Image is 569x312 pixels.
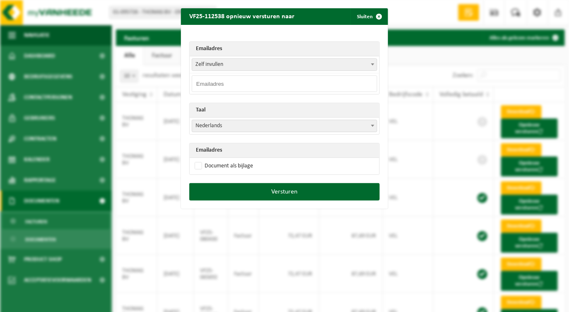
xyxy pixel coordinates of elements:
span: Nederlands [192,120,377,132]
th: Emailadres [190,42,379,56]
th: Taal [190,103,379,118]
input: Emailadres [192,75,377,92]
label: Document als bijlage [193,160,253,172]
button: Versturen [189,183,380,201]
th: Emailadres [190,143,379,158]
span: Zelf invullen [192,58,377,71]
button: Sluiten [350,8,387,25]
span: Zelf invullen [192,59,377,70]
h2: VF25-112538 opnieuw versturen naar [181,8,303,24]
